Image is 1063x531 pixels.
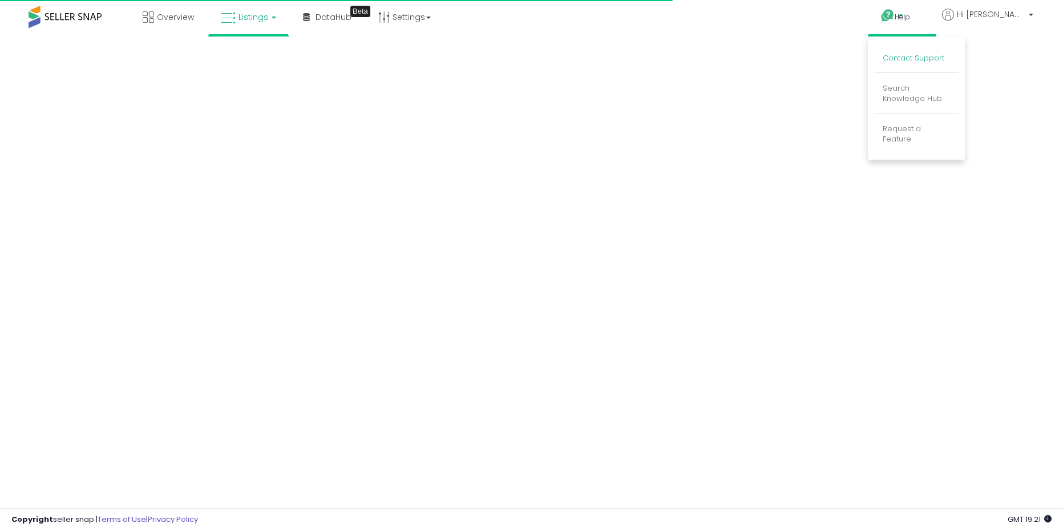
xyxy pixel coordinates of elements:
a: Privacy Policy [148,514,198,525]
div: seller snap | | [11,514,198,525]
a: Search Knowledge Hub [883,83,942,104]
div: Tooltip anchor [350,6,370,17]
span: Listings [239,11,268,23]
a: Hi [PERSON_NAME] [942,9,1033,34]
span: Hi [PERSON_NAME] [957,9,1025,20]
i: Get Help [880,9,895,23]
span: Overview [157,11,194,23]
a: Request a Feature [883,123,921,145]
a: Terms of Use [98,514,146,525]
span: DataHub [316,11,351,23]
strong: Copyright [11,514,53,525]
span: 2025-08-13 19:21 GMT [1008,514,1052,525]
a: Contact Support [883,52,944,63]
span: Help [895,12,910,22]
